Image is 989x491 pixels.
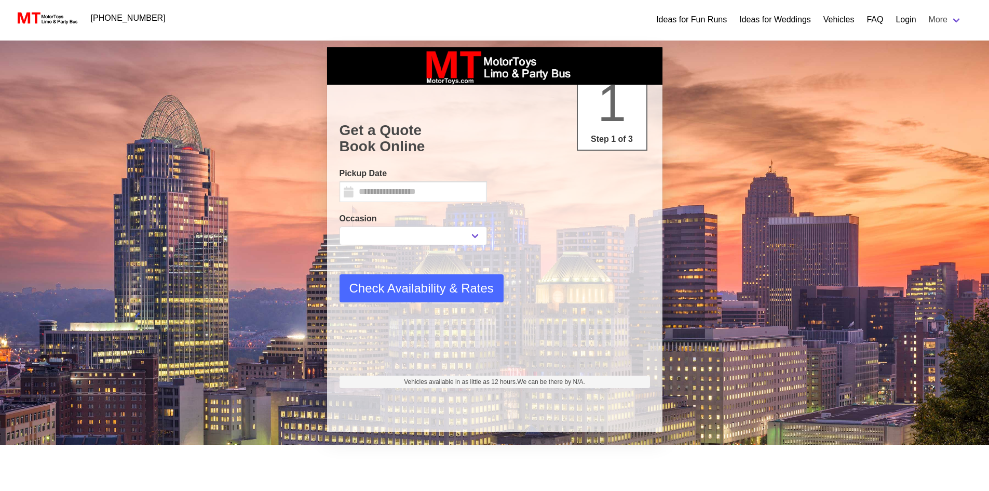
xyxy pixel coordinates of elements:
p: Step 1 of 3 [582,133,642,145]
label: Occasion [340,213,487,225]
img: MotorToys Logo [15,11,78,25]
a: Login [896,14,916,26]
a: Ideas for Fun Runs [656,14,727,26]
a: Vehicles [823,14,855,26]
span: Vehicles available in as little as 12 hours. [404,377,585,387]
label: Pickup Date [340,167,487,180]
a: Ideas for Weddings [739,14,811,26]
span: 1 [598,74,627,132]
span: Check Availability & Rates [349,279,494,298]
a: [PHONE_NUMBER] [85,8,172,29]
button: Check Availability & Rates [340,274,504,302]
h1: Get a Quote Book Online [340,122,650,155]
a: More [923,9,968,30]
span: We can be there by N/A. [517,378,585,386]
img: box_logo_brand.jpeg [417,47,573,85]
a: FAQ [866,14,883,26]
